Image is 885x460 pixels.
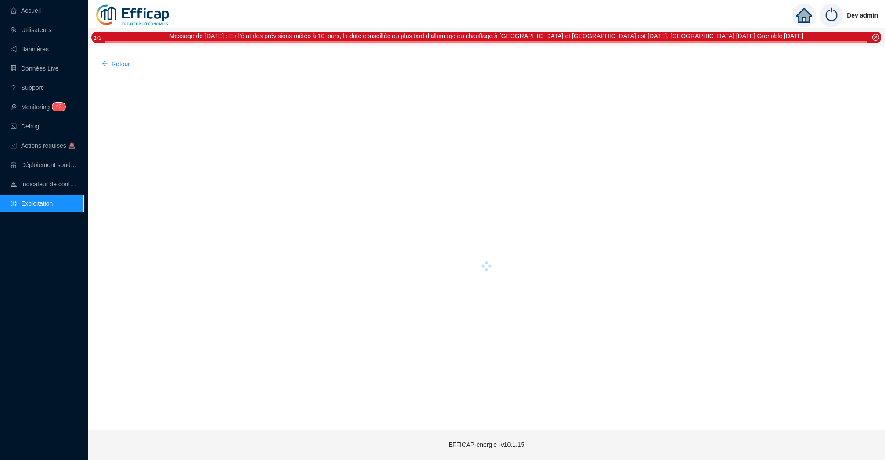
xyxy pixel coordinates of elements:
span: arrow-left [102,61,108,67]
div: Message de [DATE] : En l'état des prévisions météo à 10 jours, la date conseillée au plus tard d'... [169,32,803,41]
img: power [820,4,843,27]
a: slidersExploitation [11,200,53,207]
span: 4 [56,103,59,110]
a: codeDebug [11,123,39,130]
a: homeAccueil [11,7,41,14]
a: questionSupport [11,84,43,91]
a: monitorMonitoring42 [11,103,63,111]
span: Dev admin [847,1,878,29]
button: Retour [95,57,137,71]
span: Retour [112,60,130,69]
span: check-square [11,143,17,149]
span: home [796,7,812,23]
sup: 42 [52,103,65,111]
span: 2 [59,103,62,110]
span: EFFICAP-énergie - v10.1.15 [449,441,525,448]
a: teamUtilisateurs [11,26,51,33]
span: Actions requises 🚨 [21,142,76,149]
a: clusterDéploiement sondes [11,161,77,168]
i: 1 / 3 [94,35,101,41]
a: notificationBannières [11,46,49,53]
a: databaseDonnées Live [11,65,59,72]
span: close-circle [872,34,879,41]
a: heat-mapIndicateur de confort [11,181,77,188]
